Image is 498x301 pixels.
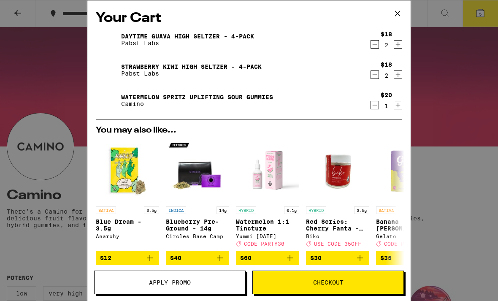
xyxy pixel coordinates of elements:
span: CODE PARTY30 [244,241,284,247]
span: $30 [310,255,322,261]
p: Camino [121,100,273,107]
span: $35 [380,255,392,261]
div: Gelato [376,233,439,239]
p: Watermelon 1:1 Tincture [236,218,299,232]
a: Open page for Banana Runtz - 3.5g from Gelato [376,139,439,251]
span: CODE PARTY30 [384,241,425,247]
button: Checkout [252,271,404,294]
img: Yummi Karma - Watermelon 1:1 Tincture [236,139,299,202]
div: 2 [381,42,392,49]
img: Circles Base Camp - Blueberry Pre-Ground - 14g [166,139,229,202]
img: Watermelon Spritz Uplifting Sour Gummies [96,89,119,112]
p: 3.5g [354,206,369,214]
h2: Your Cart [96,9,402,28]
a: Open page for Red Series: Cherry Fanta - 3.5g from Biko [306,139,369,251]
div: Yummi [DATE] [236,233,299,239]
h2: You may also like... [96,126,402,135]
a: Strawberry Kiwi High Seltzer - 4-Pack [121,63,262,70]
a: Daytime Guava High Seltzer - 4-pack [121,33,254,40]
button: Increment [394,71,402,79]
span: $12 [100,255,111,261]
button: Add to bag [236,251,299,265]
p: Pabst Labs [121,40,254,46]
button: Add to bag [166,251,229,265]
button: Apply Promo [94,271,246,294]
p: HYBRID [306,206,326,214]
img: Gelato - Banana Runtz - 3.5g [376,139,439,202]
button: Increment [394,101,402,109]
p: Red Series: Cherry Fanta - 3.5g [306,218,369,232]
button: Add to bag [376,251,439,265]
a: Watermelon Spritz Uplifting Sour Gummies [121,94,273,100]
div: 1 [381,103,392,109]
p: SATIVA [376,206,396,214]
button: Decrement [371,71,379,79]
a: Open page for Blue Dream - 3.5g from Anarchy [96,139,159,251]
span: USE CODE 35OFF [314,241,361,247]
span: Apply Promo [149,279,191,285]
div: Biko [306,233,369,239]
a: Open page for Watermelon 1:1 Tincture from Yummi Karma [236,139,299,251]
p: 0.1g [284,206,299,214]
div: $18 [381,61,392,68]
p: Blue Dream - 3.5g [96,218,159,232]
button: Decrement [371,40,379,49]
p: 14g [217,206,229,214]
span: Hi. Need any help? [5,6,61,13]
img: Strawberry Kiwi High Seltzer - 4-Pack [96,58,119,82]
span: $60 [240,255,252,261]
a: Open page for Blueberry Pre-Ground - 14g from Circles Base Camp [166,139,229,251]
button: Increment [394,40,402,49]
p: Blueberry Pre-Ground - 14g [166,218,229,232]
p: INDICA [166,206,186,214]
img: Biko - Red Series: Cherry Fanta - 3.5g [306,139,369,202]
img: Anarchy - Blue Dream - 3.5g [96,139,159,202]
div: $18 [381,31,392,38]
p: HYBRID [236,206,256,214]
span: $40 [170,255,181,261]
div: Circles Base Camp [166,233,229,239]
p: 3.5g [144,206,159,214]
img: Daytime Guava High Seltzer - 4-pack [96,28,119,52]
button: Add to bag [96,251,159,265]
p: Banana [PERSON_NAME] - 3.5g [376,218,439,232]
div: $20 [381,92,392,98]
span: Checkout [313,279,344,285]
p: Pabst Labs [121,70,262,77]
div: 2 [381,72,392,79]
button: Decrement [371,101,379,109]
button: Add to bag [306,251,369,265]
div: Anarchy [96,233,159,239]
